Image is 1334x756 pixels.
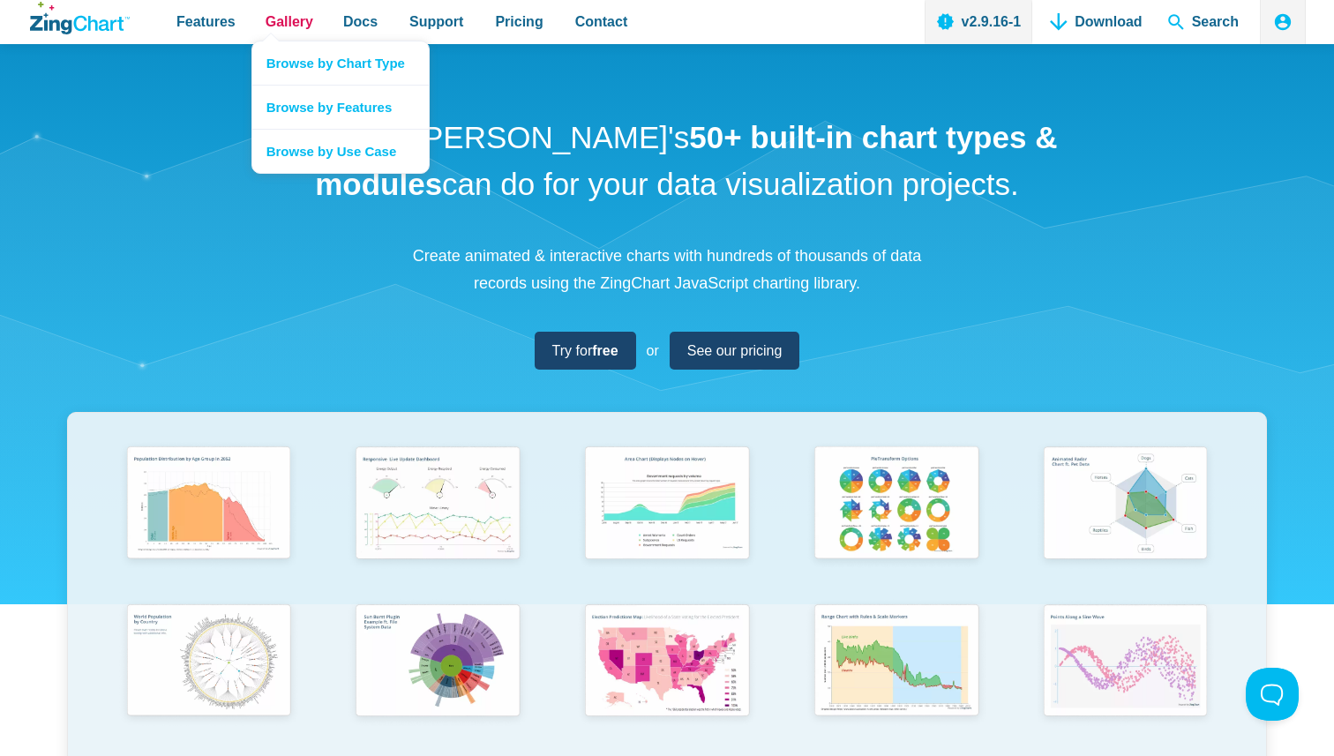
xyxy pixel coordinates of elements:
[176,10,236,34] span: Features
[270,115,1064,207] h1: See what [PERSON_NAME]'s can do for your data visualization projects.
[1011,597,1240,755] a: Points Along a Sine Wave
[117,597,301,728] img: World Population by Country
[575,439,759,570] img: Area Chart (Displays Nodes on Hover)
[1034,597,1218,728] img: Points Along a Sine Wave
[495,10,543,34] span: Pricing
[315,120,1057,201] strong: 50+ built-in chart types & modules
[552,339,618,363] span: Try for
[805,439,988,570] img: Pie Transform Options
[323,439,552,597] a: Responsive Live Update Dashboard
[30,2,130,34] a: ZingChart Logo. Click to return to the homepage
[575,597,759,728] img: Election Predictions Map
[805,597,988,728] img: Range Chart with Rultes & Scale Markers
[1034,439,1218,570] img: Animated Radar Chart ft. Pet Data
[1246,668,1299,721] iframe: Toggle Customer Support
[592,343,618,358] strong: free
[252,41,429,85] a: Browse by Chart Type
[343,10,378,34] span: Docs
[670,332,800,370] a: See our pricing
[575,10,628,34] span: Contact
[647,339,659,363] span: or
[266,10,313,34] span: Gallery
[782,439,1011,597] a: Pie Transform Options
[117,439,301,570] img: Population Distribution by Age Group in 2052
[94,597,324,755] a: World Population by Country
[552,597,782,755] a: Election Predictions Map
[346,597,529,728] img: Sun Burst Plugin Example ft. File System Data
[687,339,783,363] span: See our pricing
[323,597,552,755] a: Sun Burst Plugin Example ft. File System Data
[782,597,1011,755] a: Range Chart with Rultes & Scale Markers
[409,10,463,34] span: Support
[1011,439,1240,597] a: Animated Radar Chart ft. Pet Data
[94,439,324,597] a: Population Distribution by Age Group in 2052
[346,439,529,570] img: Responsive Live Update Dashboard
[252,85,429,129] a: Browse by Features
[252,129,429,173] a: Browse by Use Case
[402,243,932,296] p: Create animated & interactive charts with hundreds of thousands of data records using the ZingCha...
[552,439,782,597] a: Area Chart (Displays Nodes on Hover)
[535,332,636,370] a: Try forfree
